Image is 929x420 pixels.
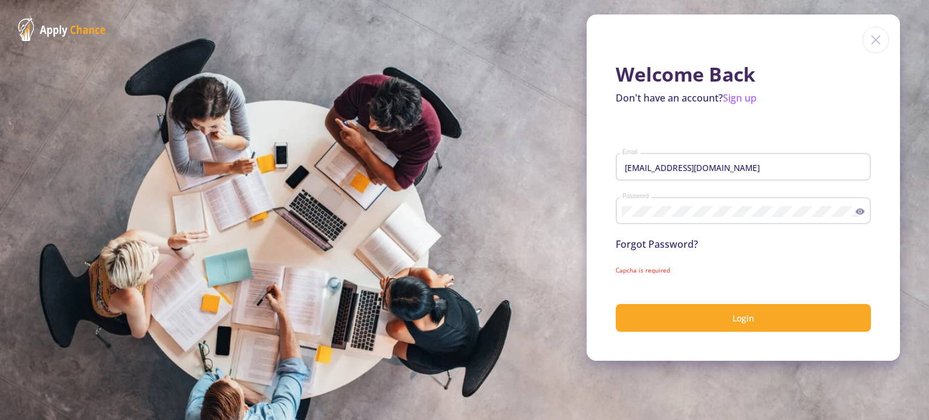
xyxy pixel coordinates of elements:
[616,237,698,251] a: Forgot Password?
[18,18,106,41] img: ApplyChance Logo
[723,91,757,105] a: Sign up
[616,304,871,332] button: Login
[616,91,871,105] p: Don't have an account?
[616,266,871,275] mat-error: Capcha is required
[732,312,754,324] span: Login
[616,63,871,86] h1: Welcome Back
[862,27,889,53] img: close icon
